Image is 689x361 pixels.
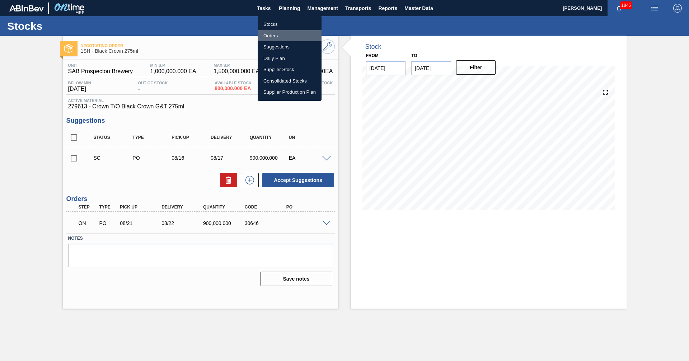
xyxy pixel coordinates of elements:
a: Stocks [258,19,322,30]
a: Orders [258,30,322,42]
a: Daily Plan [258,53,322,64]
a: Suggestions [258,41,322,53]
a: Consolidated Stocks [258,75,322,87]
a: Supplier Production Plan [258,86,322,98]
a: Supplier Stock [258,64,322,75]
